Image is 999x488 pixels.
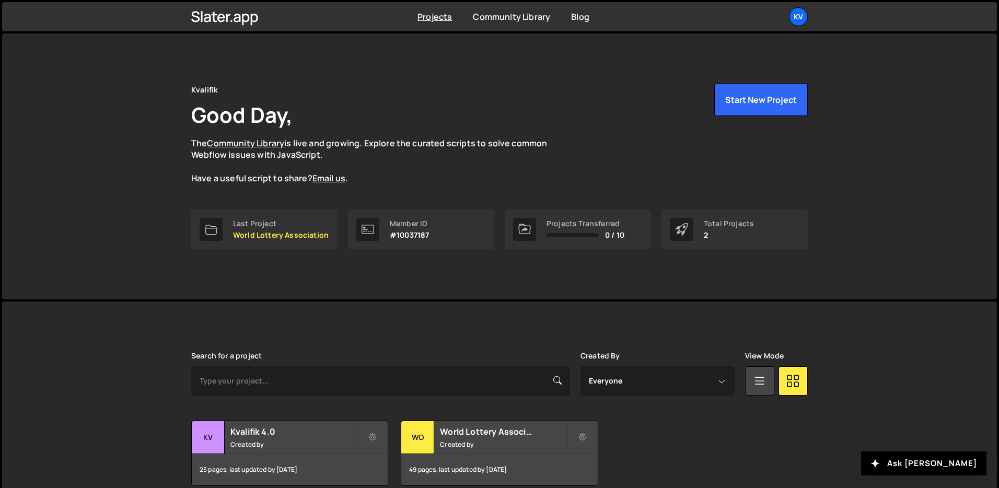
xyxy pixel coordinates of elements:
div: Projects Transferred [547,219,624,228]
a: Kv [789,7,808,26]
a: Blog [571,11,589,22]
div: Wo [401,421,434,454]
label: View Mode [745,352,784,360]
label: Search for a project [191,352,262,360]
p: 2 [704,231,754,239]
h1: Good Day, [191,100,293,129]
div: Member ID [390,219,429,228]
a: Wo World Lottery Association Created by 49 pages, last updated by [DATE] [401,421,598,486]
div: Total Projects [704,219,754,228]
a: Last Project World Lottery Association [191,210,338,249]
a: Email us [312,172,345,184]
h2: Kvalifik 4.0 [230,426,356,437]
label: Created By [580,352,620,360]
button: Ask [PERSON_NAME] [861,451,986,475]
div: Last Project [233,219,329,228]
div: Kv [192,421,225,454]
button: Start New Project [714,84,808,116]
small: Created by [230,440,356,449]
a: Community Library [473,11,550,22]
input: Type your project... [191,366,570,396]
a: Community Library [207,137,284,149]
p: World Lottery Association [233,231,329,239]
small: Created by [440,440,566,449]
h2: World Lottery Association [440,426,566,437]
div: 25 pages, last updated by [DATE] [192,454,388,485]
div: 49 pages, last updated by [DATE] [401,454,597,485]
a: Kv Kvalifik 4.0 Created by 25 pages, last updated by [DATE] [191,421,388,486]
span: 0 / 10 [605,231,624,239]
div: Kvalifik [191,84,218,96]
p: #10037187 [390,231,429,239]
a: Projects [417,11,452,22]
p: The is live and growing. Explore the curated scripts to solve common Webflow issues with JavaScri... [191,137,567,184]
